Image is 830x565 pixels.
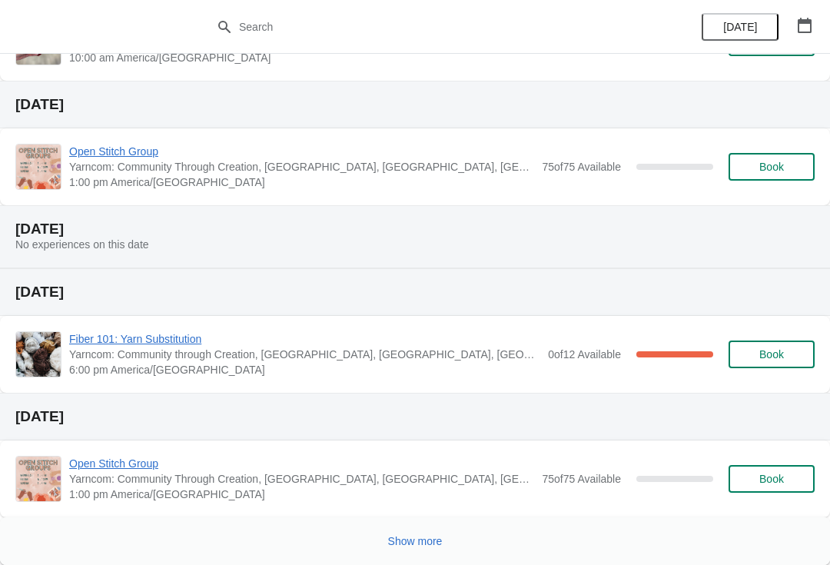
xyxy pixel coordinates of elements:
span: 0 of 12 Available [548,348,621,361]
input: Search [238,13,622,41]
span: 75 of 75 Available [542,161,621,173]
span: Show more [388,535,443,547]
span: 10:00 am America/[GEOGRAPHIC_DATA] [69,50,540,65]
h2: [DATE] [15,409,815,424]
span: 75 of 75 Available [542,473,621,485]
h2: [DATE] [15,97,815,112]
span: No experiences on this date [15,238,149,251]
span: 1:00 pm America/[GEOGRAPHIC_DATA] [69,487,534,502]
img: Open Stitch Group | Yarncom: Community Through Creation, Olive Boulevard, Creve Coeur, MO, USA | ... [16,457,61,501]
span: Open Stitch Group [69,456,534,471]
span: Fiber 101: Yarn Substitution [69,331,540,347]
img: Fiber 101: Yarn Substitution | Yarncom: Community through Creation, Olive Boulevard, Creve Coeur,... [16,332,61,377]
span: Book [759,348,784,361]
img: Open Stitch Group | Yarncom: Community Through Creation, Olive Boulevard, Creve Coeur, MO, USA | ... [16,145,61,189]
span: Yarncom: Community Through Creation, [GEOGRAPHIC_DATA], [GEOGRAPHIC_DATA], [GEOGRAPHIC_DATA] [69,471,534,487]
h2: [DATE] [15,221,815,237]
span: Open Stitch Group [69,144,534,159]
h2: [DATE] [15,284,815,300]
button: [DATE] [702,13,779,41]
span: 1:00 pm America/[GEOGRAPHIC_DATA] [69,174,534,190]
button: Book [729,153,815,181]
span: 6:00 pm America/[GEOGRAPHIC_DATA] [69,362,540,377]
span: Yarncom: Community through Creation, [GEOGRAPHIC_DATA], [GEOGRAPHIC_DATA], [GEOGRAPHIC_DATA] [69,347,540,362]
button: Book [729,465,815,493]
button: Book [729,341,815,368]
span: Book [759,161,784,173]
span: Yarncom: Community Through Creation, [GEOGRAPHIC_DATA], [GEOGRAPHIC_DATA], [GEOGRAPHIC_DATA] [69,159,534,174]
button: Show more [382,527,449,555]
span: Book [759,473,784,485]
span: [DATE] [723,21,757,33]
